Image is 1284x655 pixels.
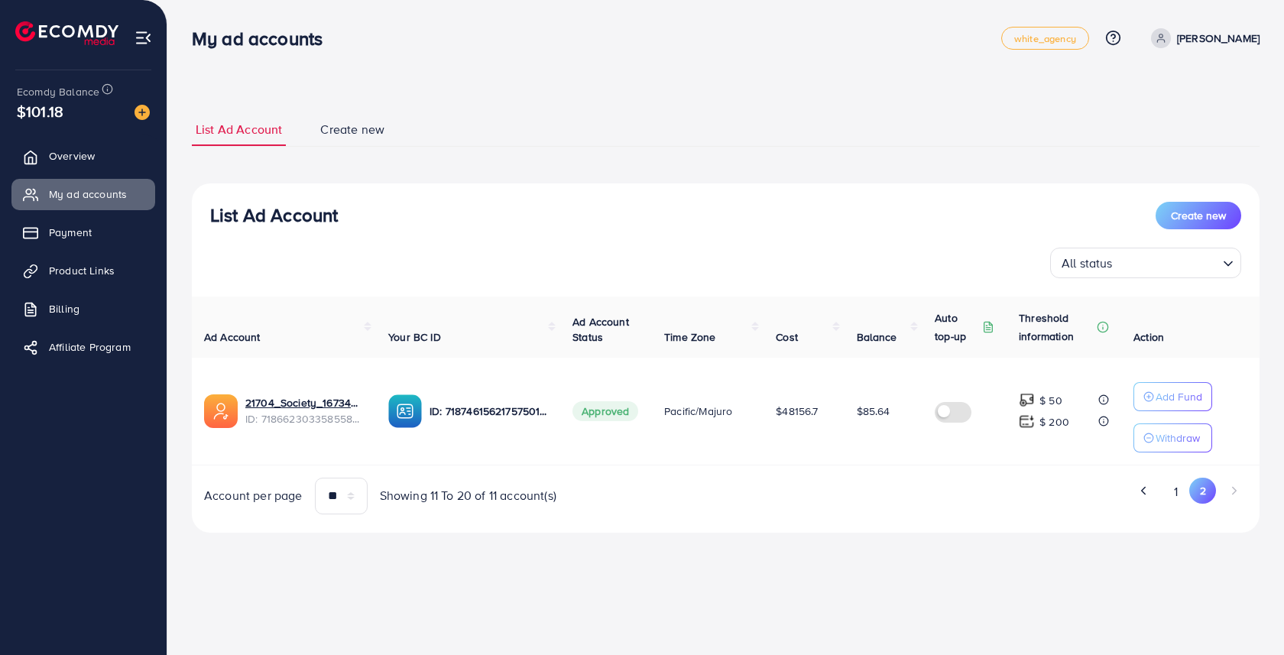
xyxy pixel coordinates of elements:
h3: My ad accounts [192,28,335,50]
span: Action [1133,329,1164,345]
button: Add Fund [1133,382,1212,411]
span: Ad Account Status [572,314,629,345]
span: Affiliate Program [49,339,131,355]
span: Ecomdy Balance [17,84,99,99]
span: $101.18 [17,100,63,122]
span: My ad accounts [49,186,127,202]
span: Your BC ID [388,329,441,345]
p: ID: 7187461562175750146 [430,402,548,420]
span: white_agency [1014,34,1076,44]
button: Go to page 1 [1162,478,1189,506]
span: Billing [49,301,79,316]
div: <span class='underline'>21704_Society_1673461419151</span></br>7186623033585582082 [245,395,364,426]
span: Payment [49,225,92,240]
p: [PERSON_NAME] [1177,29,1260,47]
img: image [135,105,150,120]
span: Ad Account [204,329,261,345]
a: Payment [11,217,155,248]
a: [PERSON_NAME] [1145,28,1260,48]
a: Affiliate Program [11,332,155,362]
input: Search for option [1117,249,1217,274]
a: Product Links [11,255,155,286]
span: All status [1059,252,1116,274]
img: menu [135,29,152,47]
button: Go to page 2 [1189,478,1216,504]
img: logo [15,21,118,45]
button: Withdraw [1133,423,1212,452]
span: Account per page [204,487,303,504]
ul: Pagination [738,478,1248,506]
span: Cost [776,329,798,345]
button: Create new [1156,202,1241,229]
span: Approved [572,401,638,421]
span: $48156.7 [776,404,818,419]
img: top-up amount [1019,392,1035,408]
a: Overview [11,141,155,171]
span: $85.64 [857,404,890,419]
p: Add Fund [1156,387,1202,406]
p: Threshold information [1019,309,1094,345]
p: $ 50 [1039,391,1062,410]
p: Auto top-up [935,309,979,345]
a: My ad accounts [11,179,155,209]
div: Search for option [1050,248,1241,278]
span: ID: 7186623033585582082 [245,411,364,426]
img: ic-ba-acc.ded83a64.svg [388,394,422,428]
span: Create new [1171,208,1226,223]
span: Balance [857,329,897,345]
span: Time Zone [664,329,715,345]
p: Withdraw [1156,429,1200,447]
a: Billing [11,293,155,324]
span: Product Links [49,263,115,278]
span: Showing 11 To 20 of 11 account(s) [380,487,556,504]
a: 21704_Society_1673461419151 [245,395,364,410]
a: white_agency [1001,27,1089,50]
img: top-up amount [1019,413,1035,430]
span: Overview [49,148,95,164]
span: Create new [320,121,384,138]
img: ic-ads-acc.e4c84228.svg [204,394,238,428]
h3: List Ad Account [210,204,338,226]
button: Go to previous page [1131,478,1158,504]
iframe: Chat [1219,586,1273,644]
span: Pacific/Majuro [664,404,732,419]
p: $ 200 [1039,413,1069,431]
span: List Ad Account [196,121,282,138]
